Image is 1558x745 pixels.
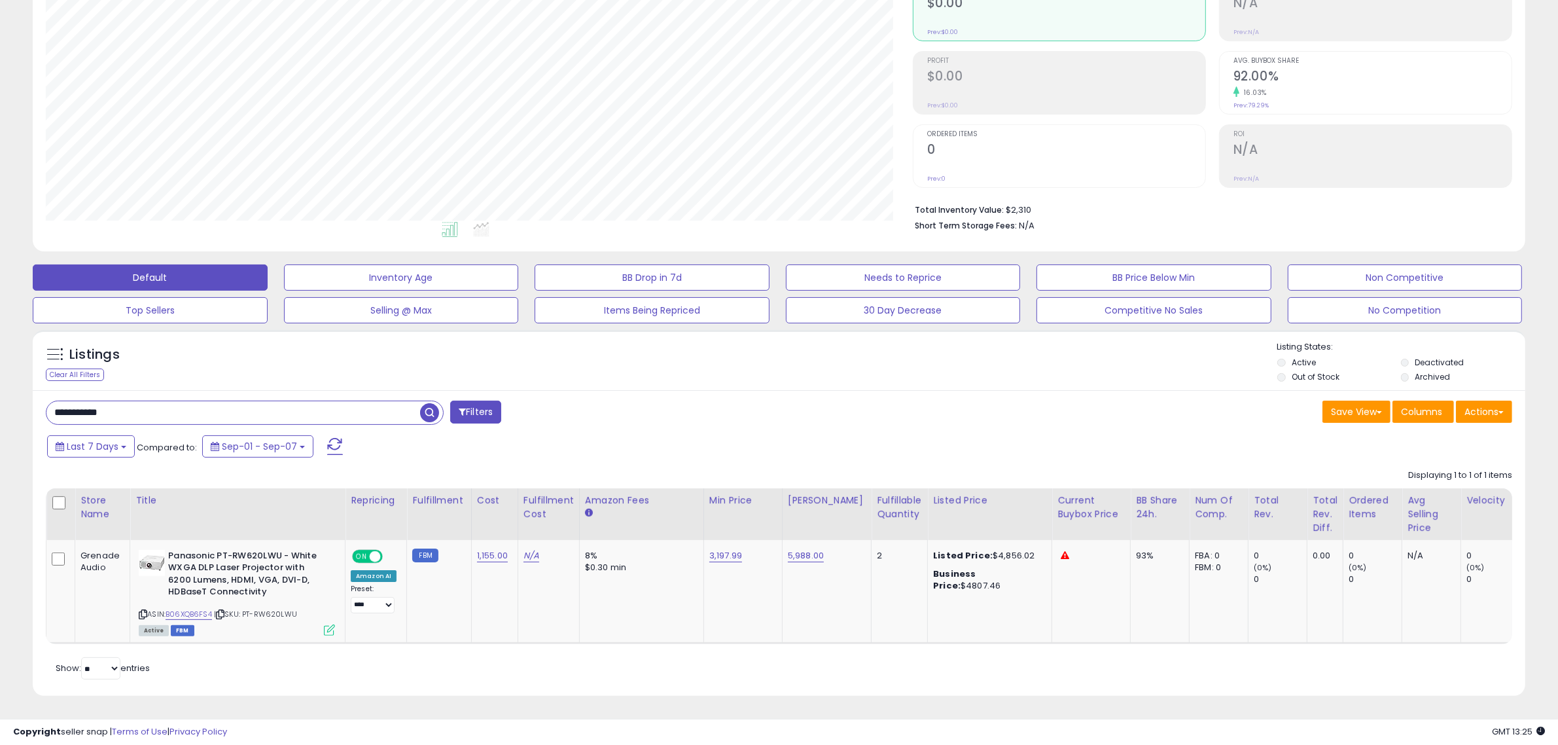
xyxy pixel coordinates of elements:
small: Prev: N/A [1233,28,1259,36]
b: Panasonic PT-RW620LWU - White WXGA DLP Laser Projector with 6200 Lumens, HDMI, VGA, DVI-D, HDBase... [168,550,327,602]
div: Fulfillment [412,494,465,507]
small: Prev: 0 [927,175,946,183]
small: (0%) [1254,562,1272,573]
div: 0 [1466,573,1519,585]
div: Fulfillment Cost [523,494,574,521]
a: 1,155.00 [477,549,508,562]
label: Archived [1415,371,1451,382]
div: Num of Comp. [1195,494,1243,521]
span: Last 7 Days [67,440,118,453]
div: [PERSON_NAME] [788,494,866,507]
div: Clear All Filters [46,369,104,381]
div: Listed Price [933,494,1046,507]
div: Avg Selling Price [1408,494,1455,535]
small: Prev: $0.00 [927,28,958,36]
div: Velocity [1466,494,1514,507]
div: $4,856.02 [933,550,1042,562]
div: Displaying 1 to 1 of 1 items [1408,469,1512,482]
div: 0 [1349,550,1402,562]
div: $4807.46 [933,568,1042,592]
div: FBM: 0 [1195,562,1238,573]
button: Save View [1322,401,1390,423]
span: OFF [381,551,402,562]
button: 30 Day Decrease [786,297,1021,323]
span: Show: entries [56,662,150,674]
span: ON [353,551,370,562]
small: Prev: N/A [1233,175,1259,183]
button: Top Sellers [33,297,268,323]
div: 0 [1254,550,1307,562]
div: 0 [1254,573,1307,585]
div: Total Rev. Diff. [1313,494,1337,535]
span: ROI [1233,131,1512,138]
a: Terms of Use [112,725,168,738]
div: Fulfillable Quantity [877,494,922,521]
small: Amazon Fees. [585,507,593,519]
h2: $0.00 [927,69,1205,86]
div: 2 [877,550,917,562]
button: Non Competitive [1288,264,1523,291]
div: seller snap | | [13,726,227,738]
b: Listed Price: [933,549,993,562]
h2: 92.00% [1233,69,1512,86]
div: Amazon AI [351,570,397,582]
div: N/A [1408,550,1451,562]
span: N/A [1019,219,1035,232]
button: BB Drop in 7d [535,264,770,291]
label: Out of Stock [1292,371,1339,382]
button: Needs to Reprice [786,264,1021,291]
span: Ordered Items [927,131,1205,138]
div: Ordered Items [1349,494,1396,521]
li: $2,310 [915,201,1502,217]
small: (0%) [1349,562,1367,573]
div: BB Share 24h. [1136,494,1184,521]
b: Short Term Storage Fees: [915,220,1017,231]
div: Cost [477,494,512,507]
button: BB Price Below Min [1036,264,1271,291]
span: | SKU: PT-RW620LWU [214,609,297,619]
div: Min Price [709,494,777,507]
b: Total Inventory Value: [915,204,1004,215]
small: Prev: $0.00 [927,101,958,109]
button: Filters [450,401,501,424]
small: (0%) [1466,562,1485,573]
span: Compared to: [137,441,197,454]
button: Last 7 Days [47,435,135,458]
a: 5,988.00 [788,549,824,562]
h2: N/A [1233,142,1512,160]
div: Store Name [80,494,124,521]
a: Privacy Policy [169,725,227,738]
div: 0.00 [1313,550,1333,562]
a: 3,197.99 [709,549,742,562]
h5: Listings [69,346,120,364]
button: Actions [1456,401,1512,423]
div: Preset: [351,585,397,614]
small: 16.03% [1239,88,1267,98]
span: 2025-09-16 13:25 GMT [1492,725,1545,738]
div: 8% [585,550,694,562]
small: Prev: 79.29% [1233,101,1269,109]
strong: Copyright [13,725,61,738]
label: Active [1292,357,1316,368]
label: Deactivated [1415,357,1464,368]
button: Columns [1392,401,1454,423]
div: Current Buybox Price [1057,494,1125,521]
span: Columns [1401,405,1442,418]
span: Profit [927,58,1205,65]
span: Avg. Buybox Share [1233,58,1512,65]
div: 0 [1349,573,1402,585]
button: Selling @ Max [284,297,519,323]
a: N/A [523,549,539,562]
span: FBM [171,625,194,636]
div: Repricing [351,494,401,507]
a: B06XQB6FS4 [166,609,212,620]
button: No Competition [1288,297,1523,323]
button: Inventory Age [284,264,519,291]
small: FBM [412,549,438,562]
b: Business Price: [933,568,976,592]
h2: 0 [927,142,1205,160]
button: Competitive No Sales [1036,297,1271,323]
div: ASIN: [139,550,335,635]
div: Total Rev. [1254,494,1301,521]
div: Title [135,494,340,507]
